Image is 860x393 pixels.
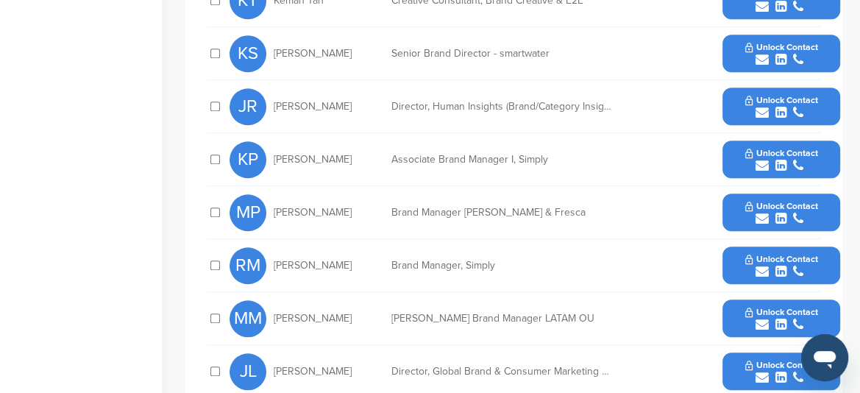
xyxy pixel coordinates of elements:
span: MP [230,194,266,231]
button: Unlock Contact [728,85,836,129]
div: Director, Global Brand & Consumer Marketing Analytics Operations [391,367,612,377]
span: KP [230,141,266,178]
span: Unlock Contact [745,254,818,264]
span: JL [230,353,266,390]
button: Unlock Contact [728,32,836,76]
iframe: Button to launch messaging window [801,334,848,381]
span: [PERSON_NAME] [274,367,352,377]
span: [PERSON_NAME] [274,208,352,218]
div: Brand Manager [PERSON_NAME] & Fresca [391,208,612,218]
div: Director, Human Insights (Brand/Category Insights) [391,102,612,112]
span: Unlock Contact [745,201,818,211]
div: Associate Brand Manager I, Simply [391,155,612,165]
span: MM [230,300,266,337]
div: Brand Manager, Simply [391,261,612,271]
span: [PERSON_NAME] [274,261,352,271]
span: JR [230,88,266,125]
button: Unlock Contact [728,297,836,341]
div: [PERSON_NAME] Brand Manager LATAM OU [391,314,612,324]
span: Unlock Contact [745,42,818,52]
span: KS [230,35,266,72]
span: Unlock Contact [745,95,818,105]
button: Unlock Contact [728,244,836,288]
span: Unlock Contact [745,148,818,158]
button: Unlock Contact [728,191,836,235]
span: [PERSON_NAME] [274,102,352,112]
span: Unlock Contact [745,307,818,317]
span: RM [230,247,266,284]
span: [PERSON_NAME] [274,155,352,165]
div: Senior Brand Director - smartwater [391,49,612,59]
span: Unlock Contact [745,360,818,370]
span: [PERSON_NAME] [274,49,352,59]
span: [PERSON_NAME] [274,314,352,324]
button: Unlock Contact [728,138,836,182]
